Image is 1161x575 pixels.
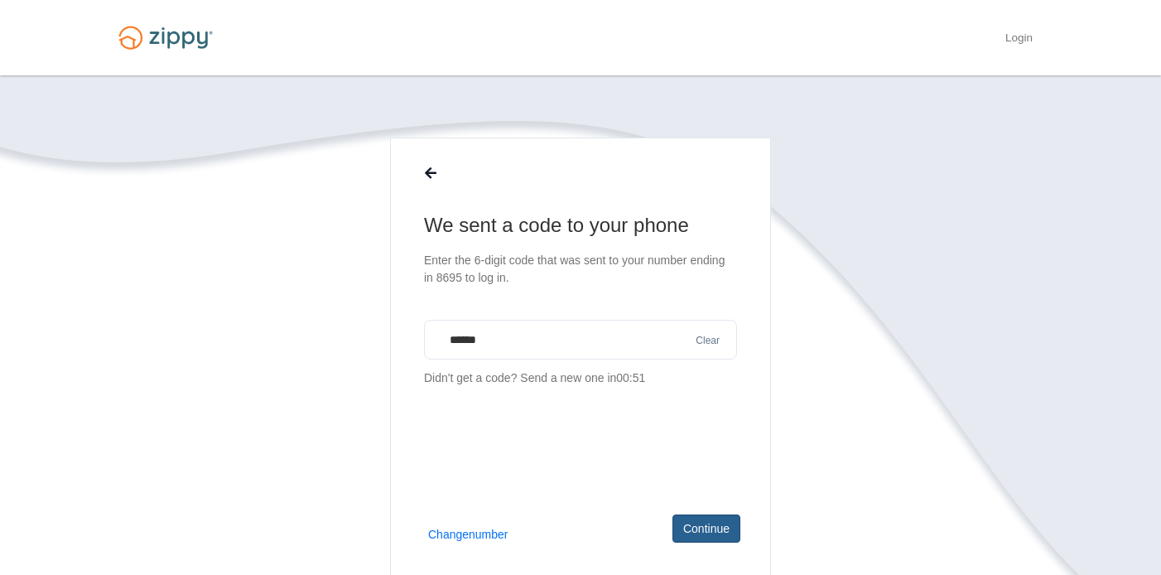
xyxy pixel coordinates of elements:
[424,370,737,387] p: Didn't get a code?
[672,515,740,543] button: Continue
[428,526,508,543] button: Changenumber
[520,371,645,384] span: Send a new one in 00:51
[424,212,737,239] h1: We sent a code to your phone
[424,252,737,287] p: Enter the 6-digit code that was sent to your number ending in 8695 to log in.
[691,333,725,349] button: Clear
[1005,31,1033,48] a: Login
[108,18,223,57] img: Logo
